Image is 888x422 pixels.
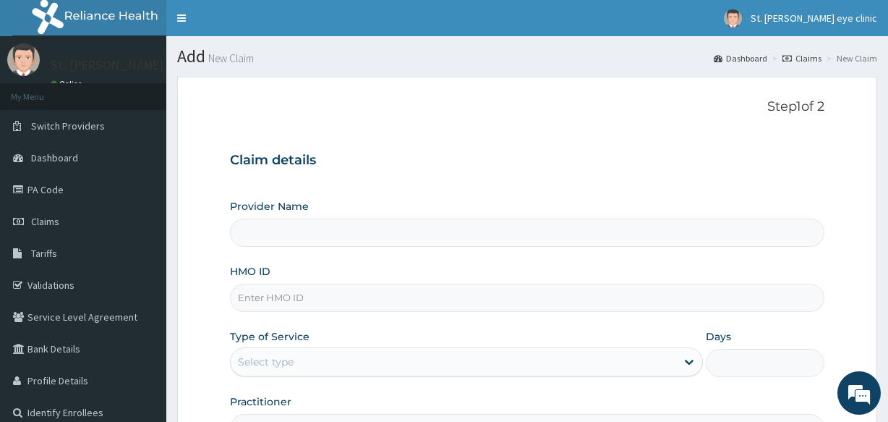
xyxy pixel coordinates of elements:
input: Enter HMO ID [230,284,824,312]
p: Step 1 of 2 [230,99,824,115]
h3: Claim details [230,153,824,169]
label: Practitioner [230,394,291,409]
a: Online [51,79,85,89]
label: Provider Name [230,199,309,214]
label: Type of Service [230,329,309,344]
p: St. [PERSON_NAME] eye clinic [51,59,221,72]
span: Tariffs [31,247,57,260]
a: Dashboard [714,52,767,64]
label: Days [706,329,731,344]
span: Dashboard [31,151,78,164]
span: Switch Providers [31,119,105,132]
small: New Claim [205,53,254,64]
img: User Image [7,43,40,76]
span: Claims [31,215,59,228]
label: HMO ID [230,264,270,279]
img: User Image [724,9,742,28]
div: Select type [238,355,294,369]
a: Claims [782,52,821,64]
li: New Claim [823,52,877,64]
span: St. [PERSON_NAME] eye clinic [751,12,877,25]
h1: Add [177,47,877,66]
